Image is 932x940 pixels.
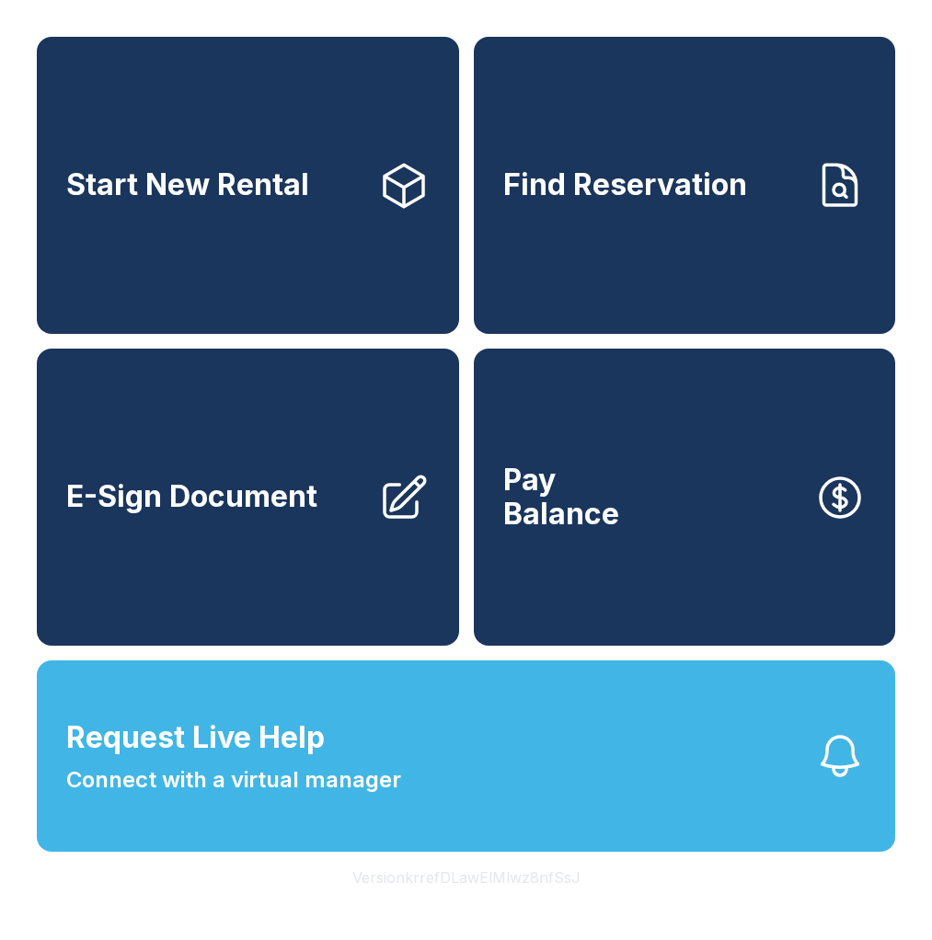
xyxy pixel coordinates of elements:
span: Start New Rental [66,168,309,202]
span: Find Reservation [503,168,747,202]
button: PayBalance [474,349,896,646]
a: Find Reservation [474,37,896,334]
span: Pay Balance [503,464,619,531]
span: Connect with a virtual manager [66,763,401,797]
span: Request Live Help [66,716,325,760]
button: Request Live HelpConnect with a virtual manager [37,660,895,852]
a: E-Sign Document [37,349,459,646]
span: E-Sign Document [66,480,317,514]
a: Start New Rental [37,37,459,334]
button: VersionkrrefDLawElMlwz8nfSsJ [338,852,595,903]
